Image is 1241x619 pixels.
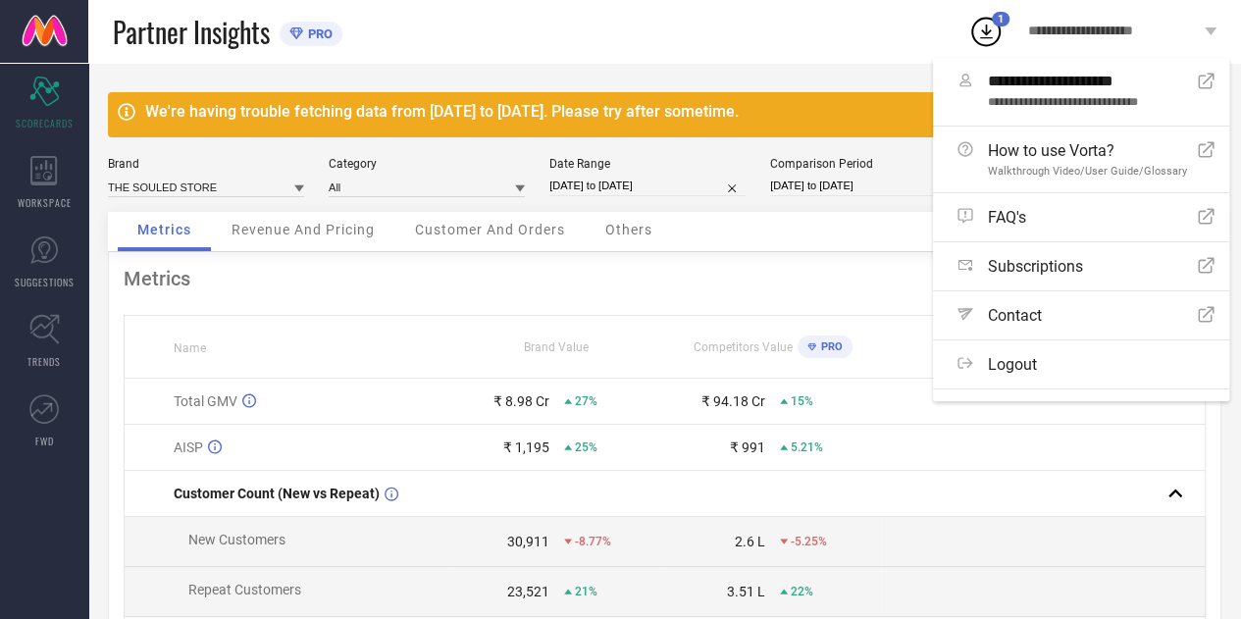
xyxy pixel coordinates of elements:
[701,393,765,409] div: ₹ 94.18 Cr
[727,584,765,599] div: 3.51 L
[998,13,1004,26] span: 1
[503,439,549,455] div: ₹ 1,195
[575,440,597,454] span: 25%
[15,275,75,289] span: SUGGESTIONS
[188,532,285,547] span: New Customers
[174,486,380,501] span: Customer Count (New vs Repeat)
[549,157,746,171] div: Date Range
[988,355,1037,374] span: Logout
[988,208,1026,227] span: FAQ's
[16,116,74,130] span: SCORECARDS
[791,535,827,548] span: -5.25%
[694,340,793,354] span: Competitors Value
[791,394,813,408] span: 15%
[770,157,966,171] div: Comparison Period
[329,157,525,171] div: Category
[933,291,1229,339] a: Contact
[730,439,765,455] div: ₹ 991
[27,354,61,369] span: TRENDS
[524,340,589,354] span: Brand Value
[174,439,203,455] span: AISP
[575,535,611,548] span: -8.77%
[933,193,1229,241] a: FAQ's
[816,340,843,353] span: PRO
[35,434,54,448] span: FWD
[18,195,72,210] span: WORKSPACE
[933,127,1229,192] a: How to use Vorta?Walkthrough Video/User Guide/Glossary
[493,393,549,409] div: ₹ 8.98 Cr
[968,14,1004,49] div: Open download list
[415,222,565,237] span: Customer And Orders
[113,12,270,52] span: Partner Insights
[933,242,1229,290] a: Subscriptions
[791,585,813,598] span: 22%
[549,176,746,196] input: Select date range
[988,257,1083,276] span: Subscriptions
[988,306,1042,325] span: Contact
[232,222,375,237] span: Revenue And Pricing
[791,440,823,454] span: 5.21%
[735,534,765,549] div: 2.6 L
[108,157,304,171] div: Brand
[507,584,549,599] div: 23,521
[188,582,301,597] span: Repeat Customers
[575,585,597,598] span: 21%
[174,341,206,355] span: Name
[174,393,237,409] span: Total GMV
[770,176,966,196] input: Select comparison period
[137,222,191,237] span: Metrics
[605,222,652,237] span: Others
[988,165,1187,178] span: Walkthrough Video/User Guide/Glossary
[575,394,597,408] span: 27%
[988,141,1187,160] span: How to use Vorta?
[507,534,549,549] div: 30,911
[145,102,1174,121] div: We're having trouble fetching data from [DATE] to [DATE]. Please try after sometime.
[124,267,1206,290] div: Metrics
[303,26,333,41] span: PRO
